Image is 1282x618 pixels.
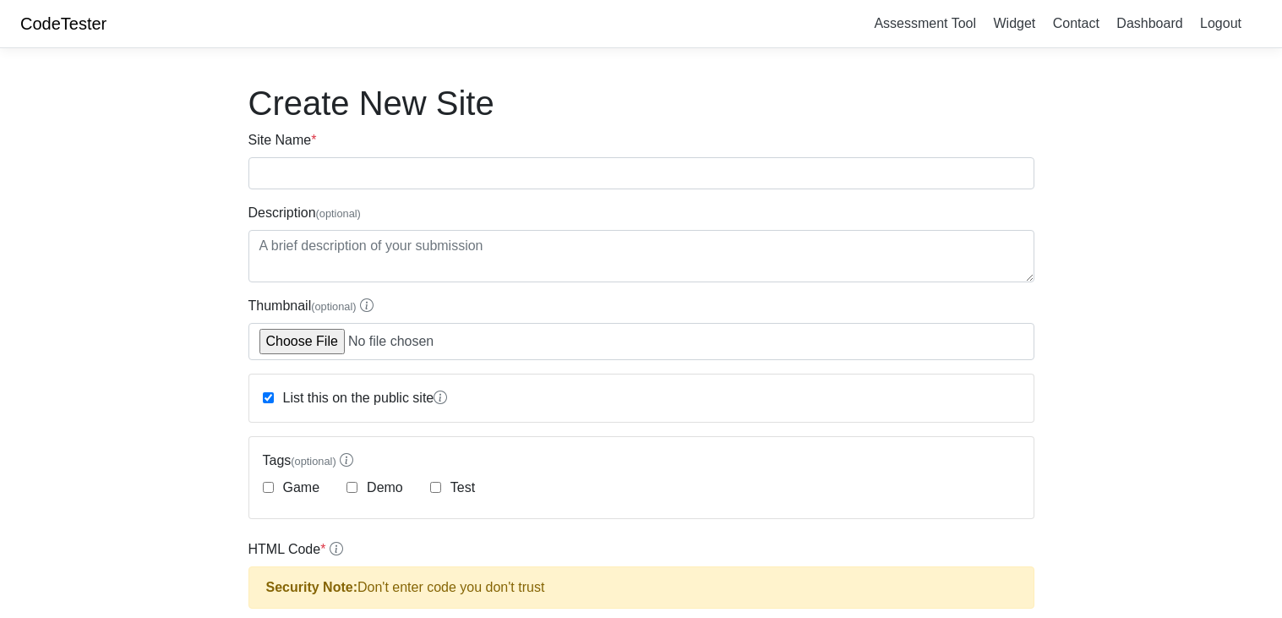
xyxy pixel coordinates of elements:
label: Tags [263,451,1020,471]
label: Demo [363,478,403,498]
strong: Security Note: [266,580,357,594]
a: Contact [1046,9,1106,37]
label: Thumbnail [248,296,374,316]
label: HTML Code [248,539,343,560]
label: List this on the public site [280,388,448,408]
h1: Create New Site [248,83,1034,123]
a: Assessment Tool [867,9,983,37]
span: (optional) [316,207,361,220]
a: CodeTester [20,14,106,33]
label: Description [248,203,361,223]
div: Don't enter code you don't trust [248,566,1034,609]
a: Widget [986,9,1042,37]
label: Site Name [248,130,317,150]
a: Dashboard [1110,9,1189,37]
span: (optional) [291,455,336,468]
a: Logout [1193,9,1248,37]
label: Game [280,478,320,498]
label: Test [447,478,475,498]
span: (optional) [311,300,356,313]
